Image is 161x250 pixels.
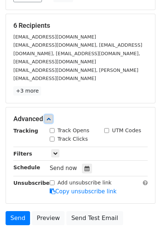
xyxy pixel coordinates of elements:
[13,164,40,170] strong: Schedule
[57,127,89,134] label: Track Opens
[50,165,77,171] span: Send now
[112,127,141,134] label: UTM Codes
[13,34,96,40] small: [EMAIL_ADDRESS][DOMAIN_NAME]
[13,21,148,30] h5: 6 Recipients
[57,179,112,187] label: Add unsubscribe link
[13,115,148,123] h5: Advanced
[13,151,32,157] strong: Filters
[13,128,38,134] strong: Tracking
[13,180,50,186] strong: Unsubscribe
[32,211,65,225] a: Preview
[57,135,88,143] label: Track Clicks
[50,188,116,195] a: Copy unsubscribe link
[124,214,161,250] div: Widget de chat
[6,211,30,225] a: Send
[66,211,123,225] a: Send Test Email
[13,42,142,64] small: [EMAIL_ADDRESS][DOMAIN_NAME], [EMAIL_ADDRESS][DOMAIN_NAME], [EMAIL_ADDRESS][DOMAIN_NAME], [EMAIL_...
[124,214,161,250] iframe: Chat Widget
[13,86,41,96] a: +3 more
[13,67,138,81] small: [EMAIL_ADDRESS][DOMAIN_NAME], [PERSON_NAME][EMAIL_ADDRESS][DOMAIN_NAME]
